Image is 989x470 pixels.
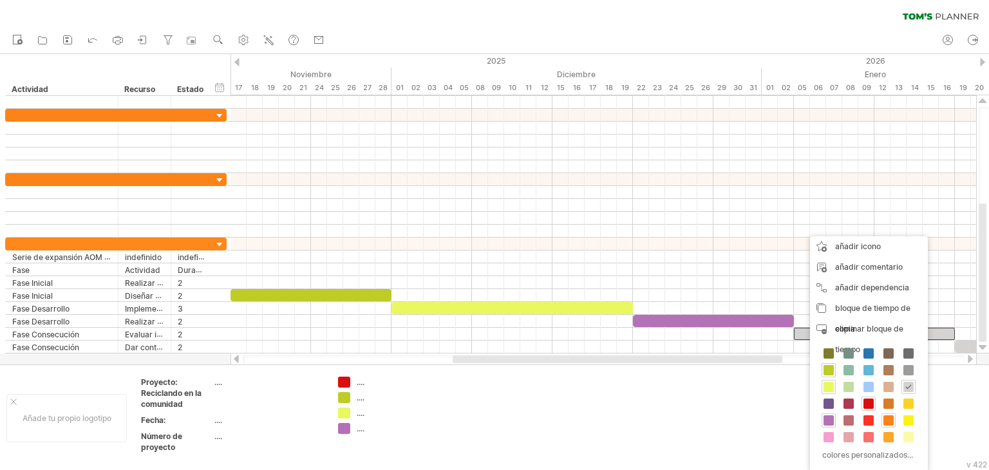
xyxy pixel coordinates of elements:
font: 19 [267,83,275,92]
font: 15 [557,83,565,92]
font: 01 [396,83,404,92]
font: .... [214,377,222,387]
div: Diciembre de 2025 [391,68,762,81]
div: Viernes, 5 de diciembre de 2025 [456,81,472,95]
div: Jueves, 25 de diciembre de 2025 [681,81,697,95]
font: 2 [178,317,182,326]
font: Duración (semanas) [178,265,252,275]
div: Jueves, 4 de diciembre de 2025 [440,81,456,95]
div: Viernes, 26 de diciembre de 2025 [697,81,713,95]
font: Serie de expansión AOM Titans [12,252,127,262]
font: 08 [846,83,855,92]
div: Martes, 9 de diciembre de 2025 [488,81,504,95]
div: Lunes, 1 de diciembre de 2025 [391,81,408,95]
div: Lunes, 5 de enero de 2026 [794,81,810,95]
font: .... [357,424,364,433]
div: Martes, 6 de enero de 2026 [810,81,826,95]
div: Martes, 2 de diciembre de 2025 [408,81,424,95]
div: Lunes, 19 de enero de 2026 [955,81,971,95]
div: Viernes, 19 de diciembre de 2025 [617,81,633,95]
font: 16 [573,83,581,92]
font: Fecha: [141,415,166,425]
font: Fase Desarrollo [12,304,70,314]
font: 02 [411,83,420,92]
div: Lunes, 29 de diciembre de 2025 [713,81,730,95]
font: 10 [509,83,516,92]
div: Lunes, 15 de diciembre de 2025 [552,81,569,95]
font: 04 [444,83,453,92]
font: Diciembre [557,70,596,79]
div: Viernes, 12 de diciembre de 2025 [536,81,552,95]
font: 06 [814,83,823,92]
font: 20 [283,83,292,92]
div: Jueves, 11 de diciembre de 2025 [520,81,536,95]
font: eliminar bloque de tiempo [835,324,903,354]
font: Implementar puntos de recolección de reciclaje [125,303,299,314]
div: Lunes, 22 de diciembre de 2025 [633,81,649,95]
div: Viernes, 21 de noviembre de 2025 [295,81,311,95]
font: Diseñar una campaña informativa [125,290,249,301]
font: Proyecto: Reciclando en la comunidad [141,377,202,409]
div: Miércoles, 26 de noviembre de 2025 [343,81,359,95]
font: 16 [943,83,951,92]
font: 08 [476,83,485,92]
div: Miércoles, 17 de diciembre de 2025 [585,81,601,95]
font: 28 [379,83,388,92]
div: Viernes, 2 de enero de 2026 [778,81,794,95]
div: Viernes, 28 de noviembre de 2025 [375,81,391,95]
font: Estado [177,84,203,94]
div: Miércoles, 31 de diciembre de 2025 [746,81,762,95]
div: Martes, 16 de diciembre de 2025 [569,81,585,95]
div: Jueves, 18 de diciembre de 2025 [601,81,617,95]
font: 09 [492,83,501,92]
div: Lunes, 8 de diciembre de 2025 [472,81,488,95]
div: Jueves, 1 de enero de 2026 [762,81,778,95]
font: indefinido [125,252,162,262]
font: 09 [862,83,871,92]
font: 07 [830,83,838,92]
font: 2 [178,343,182,352]
div: Miércoles, 10 de diciembre de 2025 [504,81,520,95]
font: 03 [428,83,437,92]
font: 29 [717,83,726,92]
font: Noviembre [290,70,332,79]
font: 12 [541,83,549,92]
div: Martes, 18 de noviembre de 2025 [247,81,263,95]
font: 27 [363,83,372,92]
div: Martes, 25 de noviembre de 2025 [327,81,343,95]
font: 17 [589,83,596,92]
div: Miércoles, 7 de enero de 2026 [826,81,842,95]
font: 11 [525,83,532,92]
font: Fase [12,265,30,275]
font: .... [214,431,222,441]
font: Actividad [125,265,160,275]
font: 31 [749,83,757,92]
font: 19 [959,83,967,92]
div: Lunes, 12 de enero de 2026 [874,81,890,95]
font: 02 [782,83,791,92]
div: Jueves, 27 de noviembre de 2025 [359,81,375,95]
font: 24 [669,83,678,92]
font: 2 [178,330,182,339]
div: Viernes, 9 de enero de 2026 [858,81,874,95]
font: 22 [637,83,646,92]
font: 14 [911,83,919,92]
font: Recurso [124,84,155,94]
font: Evaluar impacto del proyecto [125,329,232,339]
font: 26 [347,83,356,92]
font: añadir dependencia [835,283,909,292]
div: Jueves, 8 de enero de 2026 [842,81,858,95]
font: 2025 [487,56,505,66]
font: 05 [798,83,807,92]
div: Miércoles, 24 de diciembre de 2025 [665,81,681,95]
font: 24 [315,83,324,92]
font: 13 [895,83,903,92]
font: .... [357,393,364,402]
font: Fase Consecución [12,330,79,339]
font: Fase Inicial [12,278,53,288]
font: 23 [653,83,662,92]
font: .... [357,377,364,387]
font: 17 [235,83,242,92]
font: Fase Desarrollo [12,317,70,326]
font: indefinido [178,252,214,262]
